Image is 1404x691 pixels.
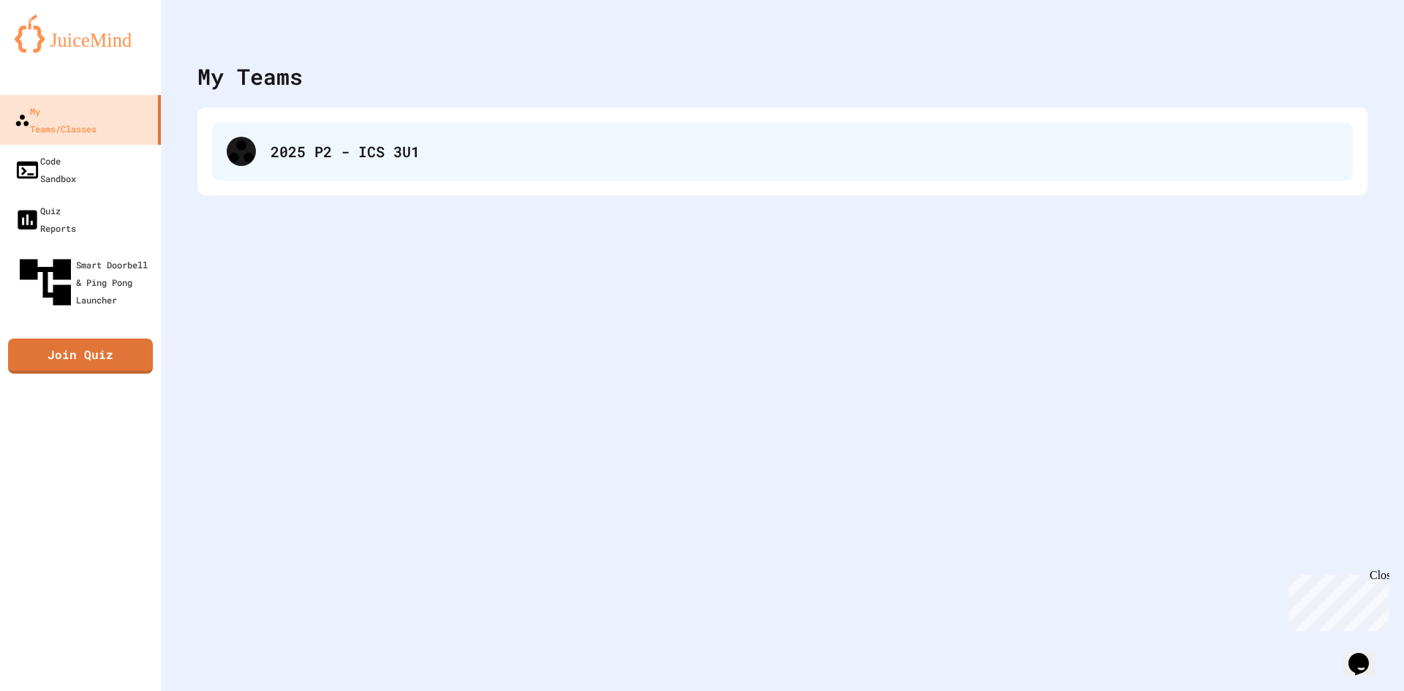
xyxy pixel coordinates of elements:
img: logo-orange.svg [15,15,146,53]
iframe: chat widget [1283,569,1389,631]
a: Join Quiz [8,339,153,374]
div: Quiz Reports [15,202,76,237]
div: My Teams/Classes [15,102,97,137]
iframe: chat widget [1343,633,1389,676]
div: 2025 P2 - ICS 3U1 [271,140,1338,162]
div: My Teams [197,60,303,93]
div: Code Sandbox [15,152,76,187]
div: Chat with us now!Close [6,6,101,93]
div: Smart Doorbell & Ping Pong Launcher [15,252,155,313]
div: 2025 P2 - ICS 3U1 [212,122,1353,181]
